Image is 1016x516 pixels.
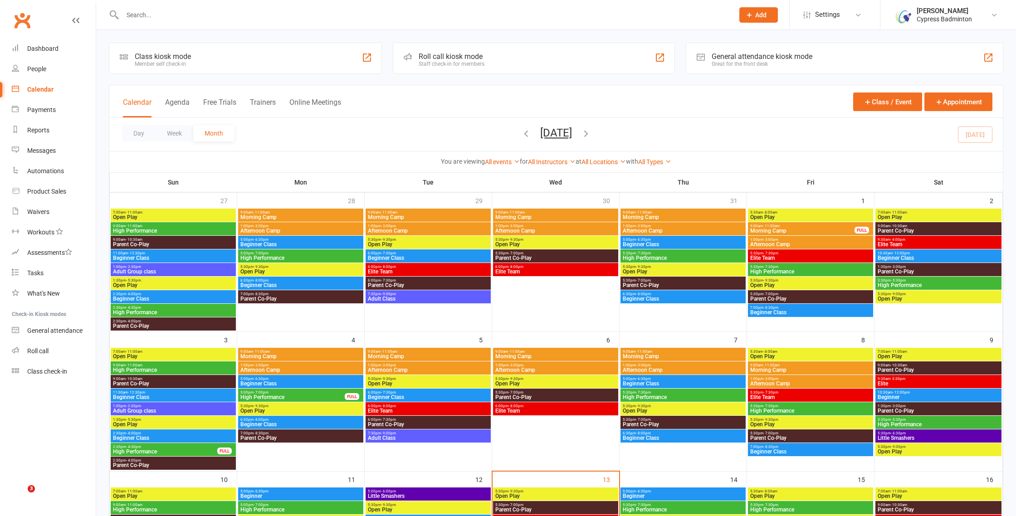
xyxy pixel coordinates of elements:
[367,363,489,367] span: 1:00pm
[112,292,234,296] span: 2:30pm
[712,61,812,67] div: Great for the front desk
[750,238,871,242] span: 1:00pm
[750,296,871,302] span: Parent Co-Play
[122,125,156,141] button: Day
[254,377,269,381] span: - 6:30pm
[861,332,874,347] div: 8
[27,290,60,297] div: What's New
[750,214,871,220] span: Open Play
[890,363,907,367] span: - 10:30am
[495,367,616,373] span: Afternoon Camp
[128,251,145,255] span: - 12:30pm
[254,224,269,228] span: - 3:00pm
[622,251,744,255] span: 5:30pm
[112,306,234,310] span: 2:30pm
[861,193,874,208] div: 1
[12,181,96,202] a: Product Sales
[479,332,492,347] div: 5
[381,251,396,255] span: - 7:30pm
[367,265,489,269] span: 6:00pm
[622,228,744,234] span: Afternoon Camp
[250,98,276,117] button: Trainers
[917,7,972,15] div: [PERSON_NAME]
[508,363,523,367] span: - 3:00pm
[27,208,49,215] div: Waivers
[112,210,234,214] span: 7:00am
[27,127,49,134] div: Reports
[240,210,361,214] span: 9:00am
[12,59,96,79] a: People
[750,255,871,261] span: Elite Team
[348,193,364,208] div: 28
[112,296,234,302] span: Beginner Class
[763,238,778,242] span: - 3:00pm
[636,251,651,255] span: - 7:30pm
[27,106,56,113] div: Payments
[112,354,234,359] span: Open Play
[220,193,237,208] div: 27
[27,368,67,375] div: Class check-in
[240,269,361,274] span: Open Play
[495,377,616,381] span: 5:30pm
[763,377,778,381] span: - 3:00pm
[877,224,1000,228] span: 9:00am
[877,269,1000,274] span: Parent Co-Play
[240,278,361,282] span: 6:30pm
[877,350,1000,354] span: 7:00am
[27,65,46,73] div: People
[12,341,96,361] a: Roll call
[27,188,66,195] div: Product Sales
[240,242,361,247] span: Beginner Class
[508,350,525,354] span: - 11:00am
[367,214,489,220] span: Morning Camp
[763,306,778,310] span: - 8:30pm
[622,296,744,302] span: Beginner Class
[877,367,1000,373] span: Parent Co-Play
[763,350,777,354] span: - 8:00am
[112,282,234,288] span: Open Play
[622,278,744,282] span: 5:30pm
[763,278,778,282] span: - 9:30pm
[855,227,869,234] div: FULL
[12,263,96,283] a: Tasks
[367,354,489,359] span: Morning Camp
[112,228,234,234] span: High Performance
[112,255,234,261] span: Beginner Class
[367,242,489,247] span: Open Play
[495,214,616,220] span: Morning Camp
[367,269,489,274] span: Elite Team
[27,269,44,277] div: Tasks
[877,228,1000,234] span: Parent Co-Play
[750,269,871,274] span: High Performance
[622,377,744,381] span: 5:00pm
[367,251,489,255] span: 6:00pm
[750,265,871,269] span: 5:30pm
[112,269,234,274] span: Adult Group class
[419,61,484,67] div: Staff check-in for members
[112,278,234,282] span: 1:30pm
[112,367,234,373] span: High Performance
[367,377,489,381] span: 5:30pm
[750,310,871,315] span: Beginner Class
[27,147,56,154] div: Messages
[638,158,671,166] a: All Types
[890,224,907,228] span: - 10:30am
[763,292,778,296] span: - 7:00pm
[636,224,651,228] span: - 3:00pm
[110,173,237,192] th: Sun
[367,255,489,261] span: Beginner Class
[240,377,361,381] span: 5:00pm
[877,363,1000,367] span: 9:00am
[240,292,361,296] span: 7:00pm
[112,319,234,323] span: 2:30pm
[750,306,871,310] span: 7:00pm
[254,363,269,367] span: - 3:00pm
[581,158,626,166] a: All Locations
[254,278,269,282] span: - 8:00pm
[495,224,616,228] span: 1:00pm
[126,265,141,269] span: - 2:30pm
[495,242,616,247] span: Open Play
[712,52,812,61] div: General attendance kiosk mode
[240,363,361,367] span: 1:00pm
[112,242,234,247] span: Parent Co-Play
